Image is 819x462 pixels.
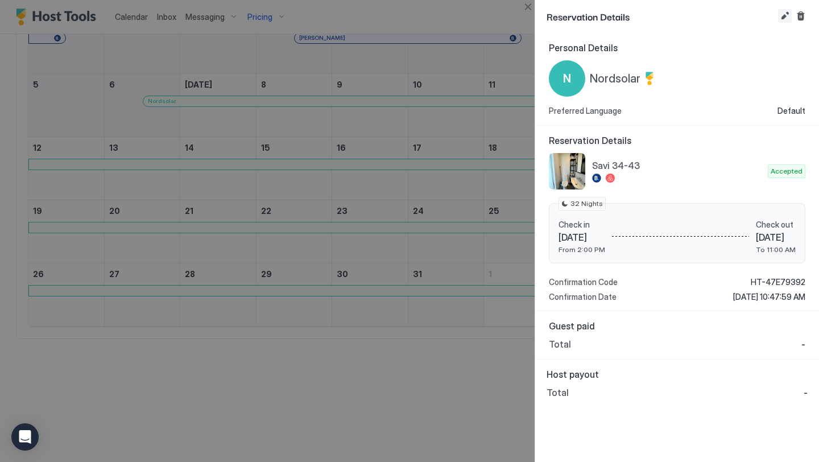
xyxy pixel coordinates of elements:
[777,106,805,116] span: Default
[559,220,605,230] span: Check in
[751,277,805,287] span: HT-47E79392
[549,42,805,53] span: Personal Details
[733,292,805,302] span: [DATE] 10:47:59 AM
[559,245,605,254] span: From 2:00 PM
[549,153,585,189] div: listing image
[778,9,792,23] button: Edit reservation
[756,232,796,243] span: [DATE]
[547,9,776,23] span: Reservation Details
[570,199,603,209] span: 32 Nights
[549,277,618,287] span: Confirmation Code
[547,369,808,380] span: Host payout
[756,220,796,230] span: Check out
[801,339,805,350] span: -
[547,387,569,398] span: Total
[563,70,571,87] span: N
[804,387,808,398] span: -
[771,166,803,176] span: Accepted
[590,72,640,86] span: Nordsolar
[549,292,617,302] span: Confirmation Date
[559,232,605,243] span: [DATE]
[756,245,796,254] span: To 11:00 AM
[549,339,571,350] span: Total
[592,160,763,171] span: Savi 34-43
[549,320,805,332] span: Guest paid
[549,106,622,116] span: Preferred Language
[794,9,808,23] button: Cancel reservation
[11,423,39,451] div: Open Intercom Messenger
[549,135,805,146] span: Reservation Details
